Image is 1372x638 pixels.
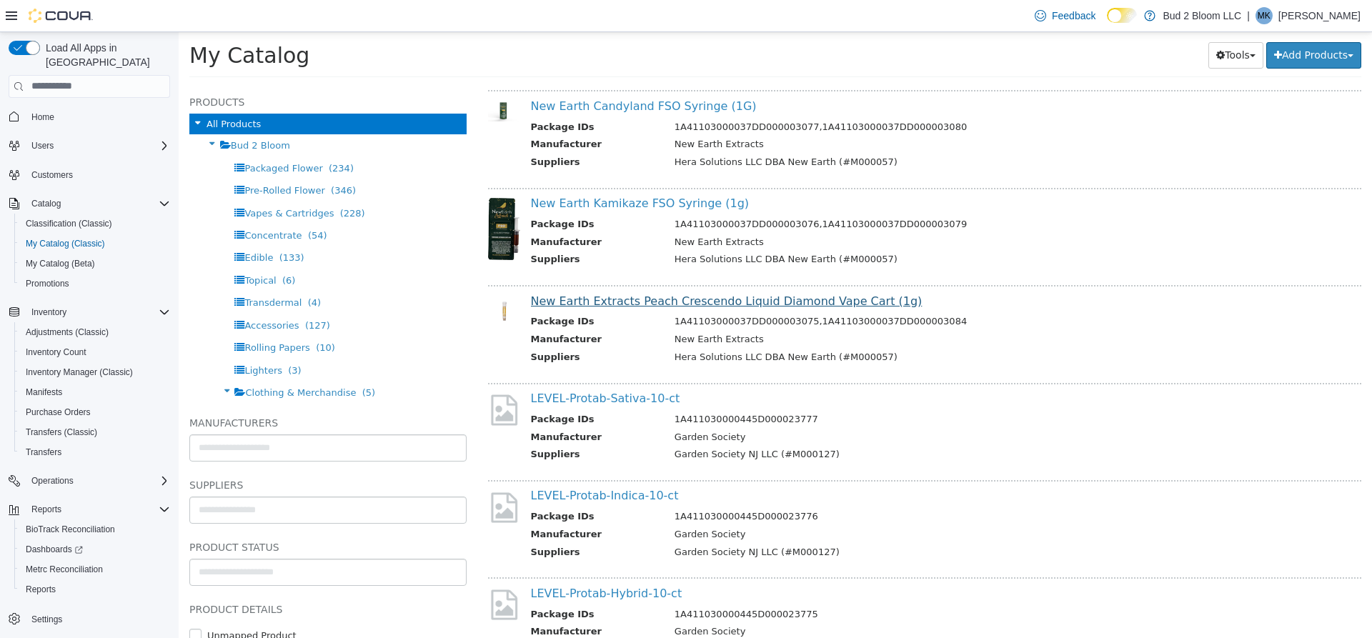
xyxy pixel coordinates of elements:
[20,344,170,361] span: Inventory Count
[40,41,170,69] span: Load All Apps in [GEOGRAPHIC_DATA]
[485,123,1151,141] td: Hera Solutions LLC DBA New Earth (#M000057)
[11,382,288,399] h5: Manufacturers
[26,347,86,358] span: Inventory Count
[20,235,170,252] span: My Catalog (Classic)
[20,541,170,558] span: Dashboards
[26,501,170,518] span: Reports
[20,424,103,441] a: Transfers (Classic)
[31,140,54,151] span: Users
[129,198,149,209] span: (54)
[485,88,1151,106] td: 1A41103000037DD000003077,1A41103000037DD000003080
[52,108,111,119] span: Bud 2 Bloom
[352,300,485,318] th: Manufacturer
[14,322,176,342] button: Adjustments (Classic)
[20,561,170,578] span: Metrc Reconciliation
[14,402,176,422] button: Purchase Orders
[352,575,485,593] th: Package IDs
[20,424,170,441] span: Transfers (Classic)
[1052,9,1095,23] span: Feedback
[14,442,176,462] button: Transfers
[11,444,288,462] h5: Suppliers
[3,164,176,185] button: Customers
[14,422,176,442] button: Transfers (Classic)
[26,304,72,321] button: Inventory
[3,136,176,156] button: Users
[26,367,133,378] span: Inventory Manager (Classic)
[31,475,74,487] span: Operations
[66,288,120,299] span: Accessories
[20,235,111,252] a: My Catalog (Classic)
[31,111,54,123] span: Home
[66,198,123,209] span: Concentrate
[152,153,177,164] span: (346)
[352,318,485,336] th: Suppliers
[20,384,170,401] span: Manifests
[309,458,342,493] img: missing-image.png
[20,324,114,341] a: Adjustments (Classic)
[14,539,176,559] a: Dashboards
[1088,10,1183,36] button: Add Products
[26,387,62,398] span: Manifests
[20,384,68,401] a: Manifests
[1256,7,1273,24] div: Marcus Kirk
[20,275,170,292] span: Promotions
[352,477,485,495] th: Package IDs
[150,131,175,141] span: (234)
[31,614,62,625] span: Settings
[1163,7,1241,24] p: Bud 2 Bloom LLC
[352,457,500,470] a: LEVEL-Protab-Indica-10-ct
[352,262,744,276] a: New Earth Extracts Peach Crescendo Liquid Diamond Vape Cart (1g)
[352,554,504,568] a: LEVEL-Protab-Hybrid-10-ct
[352,105,485,123] th: Manufacturer
[485,592,1151,610] td: Garden Society
[352,185,485,203] th: Package IDs
[31,504,61,515] span: Reports
[66,265,123,276] span: Transdermal
[26,137,59,154] button: Users
[14,254,176,274] button: My Catalog (Beta)
[3,106,176,127] button: Home
[1247,7,1250,24] p: |
[26,258,95,269] span: My Catalog (Beta)
[26,238,105,249] span: My Catalog (Classic)
[485,282,1151,300] td: 1A41103000037DD000003075,1A41103000037DD000003084
[66,243,97,254] span: Topical
[485,105,1151,123] td: New Earth Extracts
[20,364,139,381] a: Inventory Manager (Classic)
[14,382,176,402] button: Manifests
[20,255,170,272] span: My Catalog (Beta)
[485,477,1151,495] td: 1A411030000445D000023776
[14,362,176,382] button: Inventory Manager (Classic)
[26,327,109,338] span: Adjustments (Classic)
[20,404,96,421] a: Purchase Orders
[20,344,92,361] a: Inventory Count
[66,153,146,164] span: Pre-Rolled Flower
[485,380,1151,398] td: 1A411030000445D000023777
[1029,1,1101,30] a: Feedback
[309,555,342,590] img: missing-image.png
[26,407,91,418] span: Purchase Orders
[66,333,104,344] span: Lighters
[20,364,170,381] span: Inventory Manager (Classic)
[20,444,67,461] a: Transfers
[26,278,69,289] span: Promotions
[485,398,1151,416] td: Garden Society
[485,575,1151,593] td: 1A411030000445D000023775
[14,519,176,539] button: BioTrack Reconciliation
[352,398,485,416] th: Manufacturer
[26,108,170,126] span: Home
[14,579,176,599] button: Reports
[352,415,485,433] th: Suppliers
[26,304,170,321] span: Inventory
[26,218,112,229] span: Classification (Classic)
[161,176,187,186] span: (228)
[20,255,101,272] a: My Catalog (Beta)
[11,507,288,524] h5: Product Status
[20,541,89,558] a: Dashboards
[29,9,93,23] img: Cova
[485,495,1151,513] td: Garden Society
[26,544,83,555] span: Dashboards
[26,137,170,154] span: Users
[1278,7,1361,24] p: [PERSON_NAME]
[14,274,176,294] button: Promotions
